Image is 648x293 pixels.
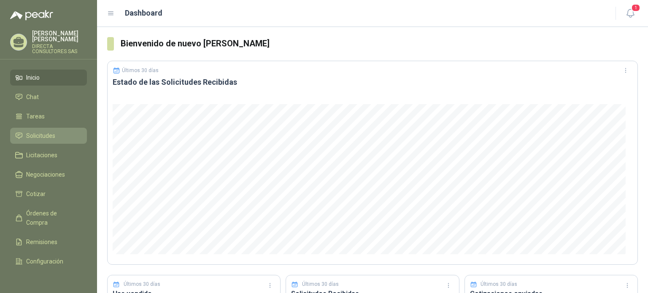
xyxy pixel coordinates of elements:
[32,44,87,54] p: DIRECTA CONSULTORES SAS
[124,280,160,288] p: Últimos 30 días
[10,186,87,202] a: Cotizar
[26,209,79,227] span: Órdenes de Compra
[10,89,87,105] a: Chat
[10,253,87,269] a: Configuración
[302,280,339,288] p: Últimos 30 días
[26,131,55,140] span: Solicitudes
[10,234,87,250] a: Remisiones
[32,30,87,42] p: [PERSON_NAME] [PERSON_NAME]
[10,167,87,183] a: Negociaciones
[26,189,46,199] span: Cotizar
[26,112,45,121] span: Tareas
[26,73,40,82] span: Inicio
[26,257,63,266] span: Configuración
[481,280,517,288] p: Últimos 30 días
[631,4,640,12] span: 1
[113,77,632,87] h3: Estado de las Solicitudes Recibidas
[26,170,65,179] span: Negociaciones
[623,6,638,21] button: 1
[10,70,87,86] a: Inicio
[10,10,53,20] img: Logo peakr
[125,7,162,19] h1: Dashboard
[10,147,87,163] a: Licitaciones
[121,37,638,50] h3: Bienvenido de nuevo [PERSON_NAME]
[10,205,87,231] a: Órdenes de Compra
[122,67,159,73] p: Últimos 30 días
[10,108,87,124] a: Tareas
[10,128,87,144] a: Solicitudes
[26,237,57,247] span: Remisiones
[26,151,57,160] span: Licitaciones
[26,92,39,102] span: Chat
